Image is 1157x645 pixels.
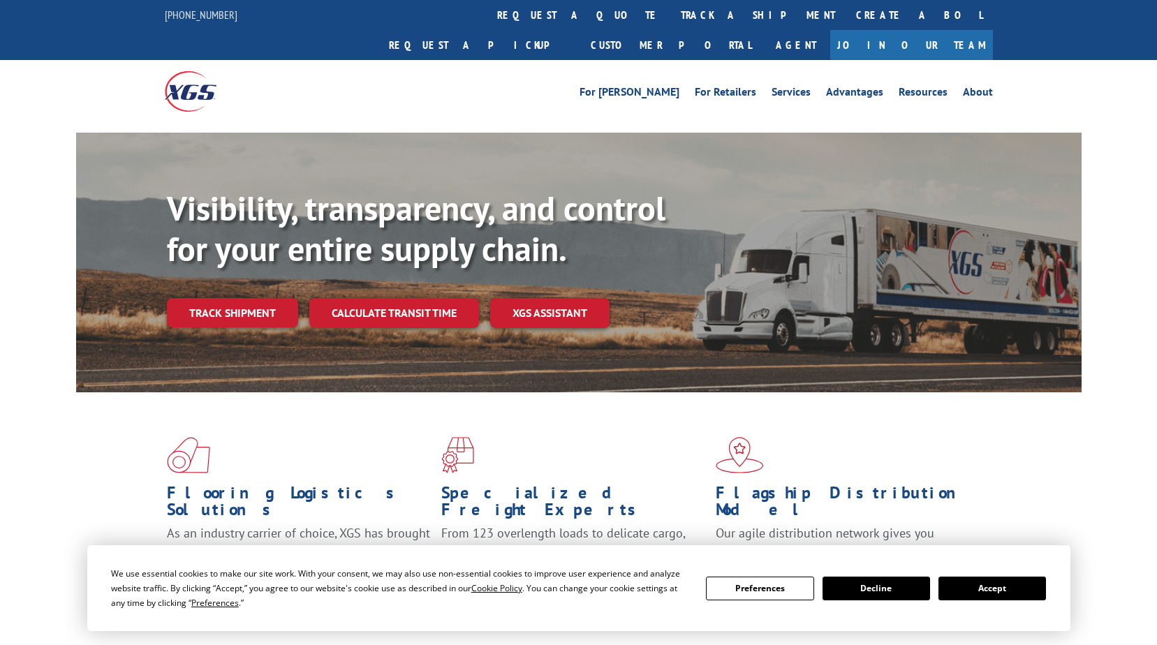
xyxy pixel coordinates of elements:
a: Resources [899,87,948,102]
a: Request a pickup [378,30,580,60]
h1: Specialized Freight Experts [441,484,705,525]
a: Agent [762,30,830,60]
img: xgs-icon-total-supply-chain-intelligence-red [167,437,210,473]
a: Join Our Team [830,30,993,60]
span: Our agile distribution network gives you nationwide inventory management on demand. [716,525,973,558]
h1: Flagship Distribution Model [716,484,980,525]
button: Decline [823,577,930,600]
a: Advantages [826,87,883,102]
div: We use essential cookies to make our site work. With your consent, we may also use non-essential ... [111,566,689,610]
b: Visibility, transparency, and control for your entire supply chain. [167,186,665,270]
button: Accept [938,577,1046,600]
span: Cookie Policy [471,582,522,594]
a: Customer Portal [580,30,762,60]
a: For Retailers [695,87,756,102]
a: For [PERSON_NAME] [580,87,679,102]
span: Preferences [191,597,239,609]
a: Calculate transit time [309,298,479,328]
img: xgs-icon-focused-on-flooring-red [441,437,474,473]
a: [PHONE_NUMBER] [165,8,237,22]
a: XGS ASSISTANT [490,298,610,328]
a: Services [772,87,811,102]
h1: Flooring Logistics Solutions [167,484,431,525]
span: As an industry carrier of choice, XGS has brought innovation and dedication to flooring logistics... [167,525,430,574]
p: From 123 overlength loads to delicate cargo, our experienced staff knows the best way to move you... [441,525,705,587]
a: Track shipment [167,298,298,327]
a: About [963,87,993,102]
div: Cookie Consent Prompt [87,545,1070,631]
button: Preferences [706,577,813,600]
img: xgs-icon-flagship-distribution-model-red [716,437,764,473]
